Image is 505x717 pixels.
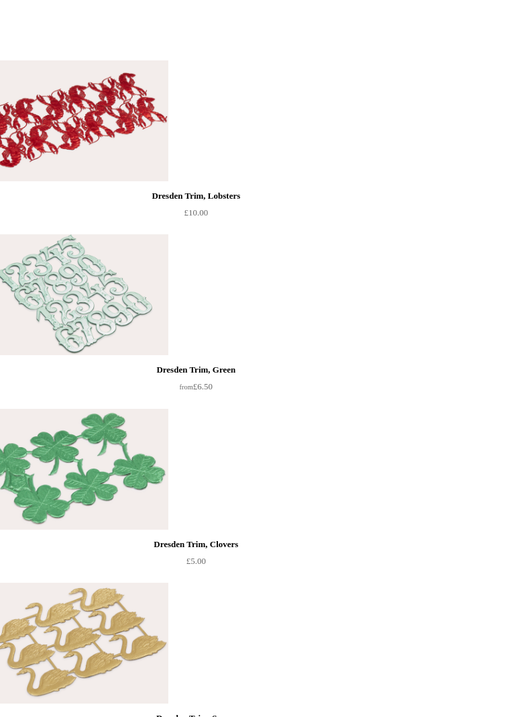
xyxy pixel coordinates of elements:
a: Dresden Trim, Clovers £5.00 [5,530,387,569]
div: Dresden Trim, Green [8,362,384,378]
a: Dresden Trim, Green from£6.50 [5,355,387,395]
a: Dresden Trim, Clovers Dresden Trim, Clovers [5,409,195,530]
a: Dresden Trim, Swans Dresden Trim, Swans [5,583,195,704]
a: Dresden Trim, Green Dresden Trim, Green [5,234,195,355]
span: £5.00 [186,556,206,566]
span: £6.50 [180,381,213,391]
span: from [180,383,193,391]
div: Dresden Trim, Lobsters [8,188,384,204]
a: Dresden Trim, Lobsters Dresden Trim, Lobsters [5,60,195,181]
a: Dresden Trim, Lobsters £10.00 [5,181,387,221]
span: £10.00 [184,207,208,218]
div: Dresden Trim, Clovers [8,536,384,553]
